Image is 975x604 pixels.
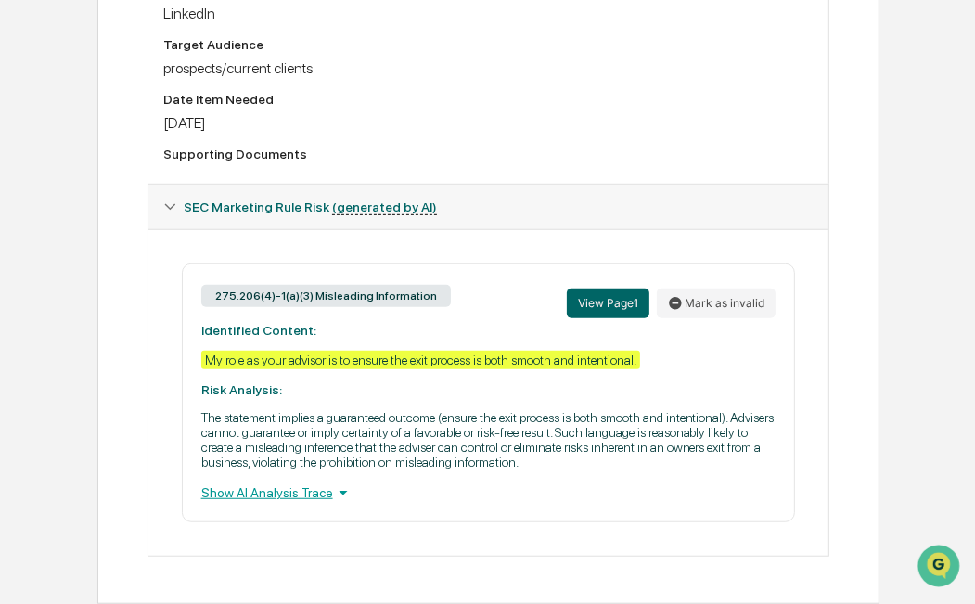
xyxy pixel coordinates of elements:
[184,199,437,214] span: SEC Marketing Rule Risk
[201,351,640,369] div: My role as your advisor is to ensure the exit process is both smooth and intentional.
[163,147,815,161] div: Supporting Documents
[19,142,52,175] img: 1746055101610-c473b297-6a78-478c-a979-82029cc54cd1
[916,543,966,593] iframe: Open customer support
[163,5,815,22] div: LinkedIn
[315,148,338,170] button: Start new chat
[135,236,149,251] div: 🗄️
[153,234,230,252] span: Attestations
[19,39,338,69] p: How can we help?
[63,142,304,161] div: Start new chat
[201,323,316,338] strong: Identified Content:
[148,185,829,229] div: SEC Marketing Rule Risk (generated by AI)
[163,92,815,107] div: Date Item Needed
[332,199,437,215] u: (generated by AI)
[37,234,120,252] span: Preclearance
[131,314,225,328] a: Powered byPylon
[201,382,282,397] strong: Risk Analysis:
[201,410,776,469] p: The statement implies a guaranteed outcome (ensure the exit process is both smooth and intentiona...
[127,226,237,260] a: 🗄️Attestations
[163,59,815,77] div: prospects/current clients
[11,226,127,260] a: 🖐️Preclearance
[657,289,776,318] button: Mark as invalid
[37,269,117,288] span: Data Lookup
[201,482,776,503] div: Show AI Analysis Trace
[567,289,649,318] button: View Page1
[63,161,235,175] div: We're available if you need us!
[201,285,451,307] div: 275.206(4)-1(a)(3) Misleading Information
[19,271,33,286] div: 🔎
[163,114,815,132] div: [DATE]
[163,37,815,52] div: Target Audience
[11,262,124,295] a: 🔎Data Lookup
[19,236,33,251] div: 🖐️
[185,315,225,328] span: Pylon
